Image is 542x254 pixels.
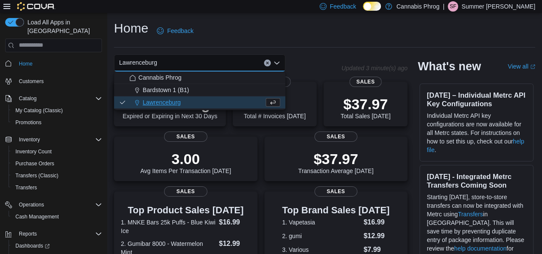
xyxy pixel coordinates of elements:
[15,59,36,69] a: Home
[15,200,48,210] button: Operations
[15,134,102,145] span: Inventory
[15,93,102,104] span: Catalog
[2,134,105,146] button: Inventory
[363,231,389,241] dd: $12.99
[9,117,105,128] button: Promotions
[12,117,102,128] span: Promotions
[15,229,40,239] button: Reports
[153,22,197,39] a: Feedback
[2,199,105,211] button: Operations
[458,211,483,218] a: Transfers
[2,228,105,240] button: Reports
[2,93,105,105] button: Catalog
[140,150,231,174] div: Avg Items Per Transaction [DATE]
[15,58,102,69] span: Home
[19,95,36,102] span: Catalog
[12,170,102,181] span: Transfers (Classic)
[9,240,105,252] a: Dashboards
[363,217,389,227] dd: $16.99
[12,170,62,181] a: Transfers (Classic)
[449,1,456,12] span: SF
[219,239,251,249] dd: $12.99
[454,245,506,252] a: help documentation
[12,158,58,169] a: Purchase Orders
[12,212,102,222] span: Cash Management
[530,64,535,69] svg: External link
[461,1,535,12] p: Summer [PERSON_NAME]
[114,96,285,109] button: Lawrenceburg
[9,211,105,223] button: Cash Management
[282,245,360,254] dt: 3. Various
[15,229,102,239] span: Reports
[15,134,43,145] button: Inventory
[15,119,42,126] span: Promotions
[273,60,280,66] button: Close list of options
[167,27,193,35] span: Feedback
[9,105,105,117] button: My Catalog (Classic)
[19,78,44,85] span: Customers
[164,131,207,142] span: Sales
[418,60,481,73] h2: What's new
[341,65,407,72] p: Updated 3 minute(s) ago
[341,96,390,113] p: $37.97
[330,2,356,11] span: Feedback
[350,77,382,87] span: Sales
[140,150,231,167] p: 3.00
[264,60,271,66] button: Clear input
[15,148,52,155] span: Inventory Count
[15,184,37,191] span: Transfers
[15,213,59,220] span: Cash Management
[19,230,37,237] span: Reports
[19,136,40,143] span: Inventory
[427,138,524,153] a: help file
[12,182,102,193] span: Transfers
[114,84,285,96] button: Bardstown 1 (B1)
[427,91,526,108] h3: [DATE] – Individual Metrc API Key Configurations
[9,182,105,194] button: Transfers
[341,96,390,120] div: Total Sales [DATE]
[114,72,285,84] button: Cannabis Phrog
[2,57,105,70] button: Home
[12,241,53,251] a: Dashboards
[143,86,189,94] span: Bardstown 1 (B1)
[15,172,58,179] span: Transfers (Classic)
[12,241,102,251] span: Dashboards
[9,158,105,170] button: Purchase Orders
[219,217,251,227] dd: $16.99
[427,172,526,189] h3: [DATE] - Integrated Metrc Transfers Coming Soon
[19,201,44,208] span: Operations
[15,200,102,210] span: Operations
[443,1,444,12] p: |
[9,170,105,182] button: Transfers (Classic)
[12,146,102,157] span: Inventory Count
[121,218,216,235] dt: 1. MNKE Bars 25k Puffs - Blue Kiwi Ice
[15,93,40,104] button: Catalog
[12,212,62,222] a: Cash Management
[24,18,102,35] span: Load All Apps in [GEOGRAPHIC_DATA]
[427,111,526,154] p: Individual Metrc API key configurations are now available for all Metrc states. For instructions ...
[298,150,374,174] div: Transaction Average [DATE]
[12,146,55,157] a: Inventory Count
[12,105,66,116] a: My Catalog (Classic)
[15,160,54,167] span: Purchase Orders
[15,76,47,87] a: Customers
[363,2,381,11] input: Dark Mode
[119,57,157,68] span: Lawrenceburg
[15,107,63,114] span: My Catalog (Classic)
[19,60,33,67] span: Home
[2,75,105,87] button: Customers
[143,98,181,107] span: Lawrenceburg
[298,150,374,167] p: $37.97
[448,1,458,12] div: Summer Frazier
[121,205,251,215] h3: Top Product Sales [DATE]
[12,182,40,193] a: Transfers
[12,158,102,169] span: Purchase Orders
[17,2,55,11] img: Cova
[396,1,439,12] p: Cannabis Phrog
[114,72,285,109] div: Choose from the following options
[164,186,207,197] span: Sales
[12,117,45,128] a: Promotions
[12,105,102,116] span: My Catalog (Classic)
[282,232,360,240] dt: 2. gumi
